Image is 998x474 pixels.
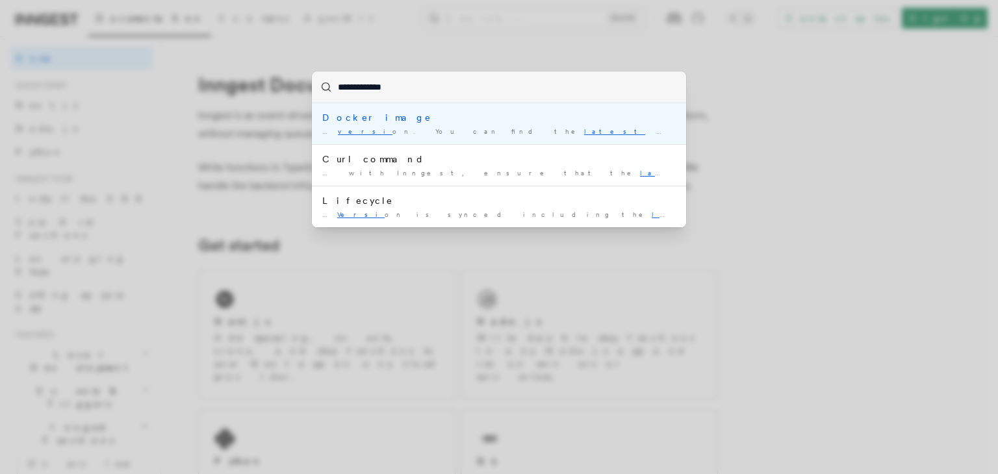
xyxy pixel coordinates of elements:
[322,194,676,207] div: Lifecycle
[322,210,676,219] div: … on is synced including the function configurations. The worker …
[322,111,676,124] div: Docker image
[640,169,701,177] mark: latest
[322,153,676,166] div: Curl command
[338,127,392,135] mark: versi
[584,127,645,135] mark: latest
[322,168,676,178] div: … with Inngest, ensure that the on of your code …
[337,210,385,218] mark: Versi
[322,127,676,136] div: … on. You can find the on release on our …
[652,210,713,218] mark: latest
